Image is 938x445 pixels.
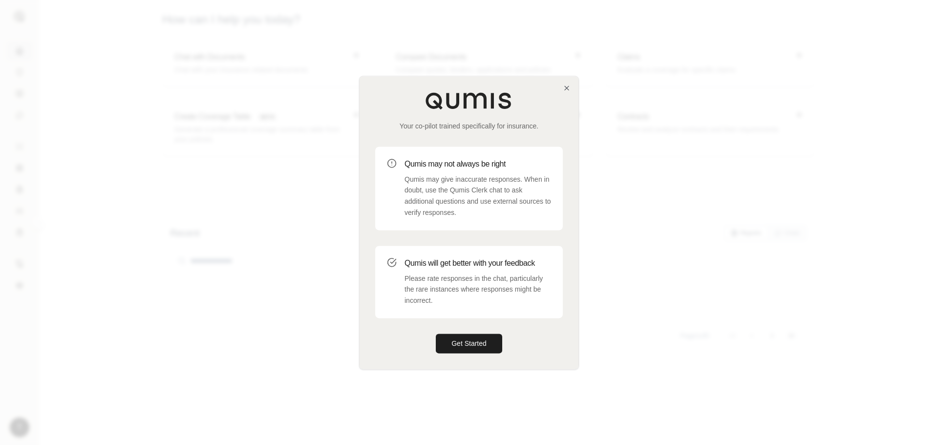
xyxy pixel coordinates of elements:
p: Qumis may give inaccurate responses. When in doubt, use the Qumis Clerk chat to ask additional qu... [405,174,551,218]
img: Qumis Logo [425,92,513,109]
p: Your co-pilot trained specifically for insurance. [375,121,563,131]
h3: Qumis will get better with your feedback [405,257,551,269]
h3: Qumis may not always be right [405,158,551,170]
p: Please rate responses in the chat, particularly the rare instances where responses might be incor... [405,273,551,306]
button: Get Started [436,334,502,353]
